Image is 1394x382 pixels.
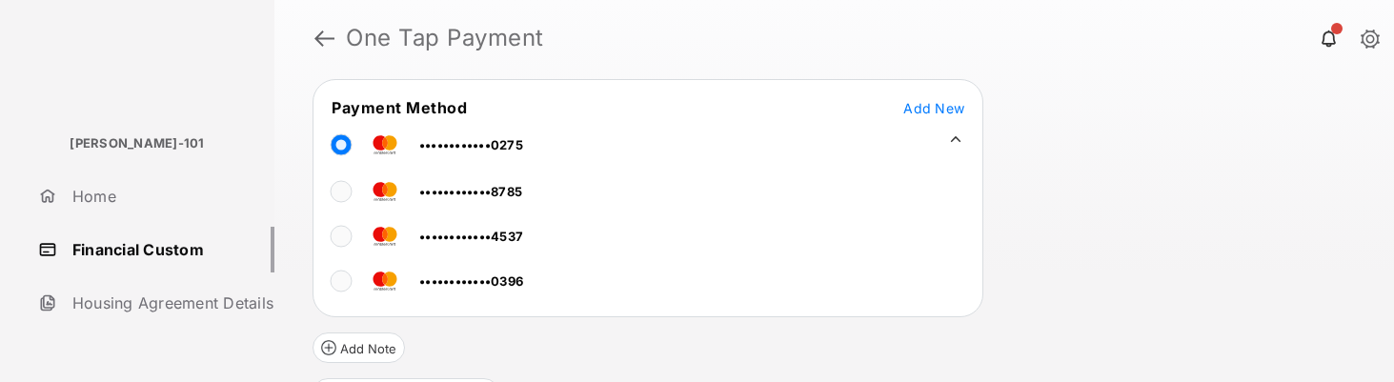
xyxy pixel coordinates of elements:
[30,227,274,272] a: Financial Custom
[903,100,964,116] span: Add New
[346,27,544,50] strong: One Tap Payment
[419,229,523,244] span: ••••••••••••4537
[313,332,405,363] button: Add Note
[332,98,467,117] span: Payment Method
[30,173,274,219] a: Home
[419,273,523,289] span: ••••••••••••0396
[903,98,964,117] button: Add New
[419,184,522,199] span: ••••••••••••8785
[419,137,523,152] span: ••••••••••••0275
[30,280,274,326] a: Housing Agreement Details
[70,134,204,153] p: [PERSON_NAME]-101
